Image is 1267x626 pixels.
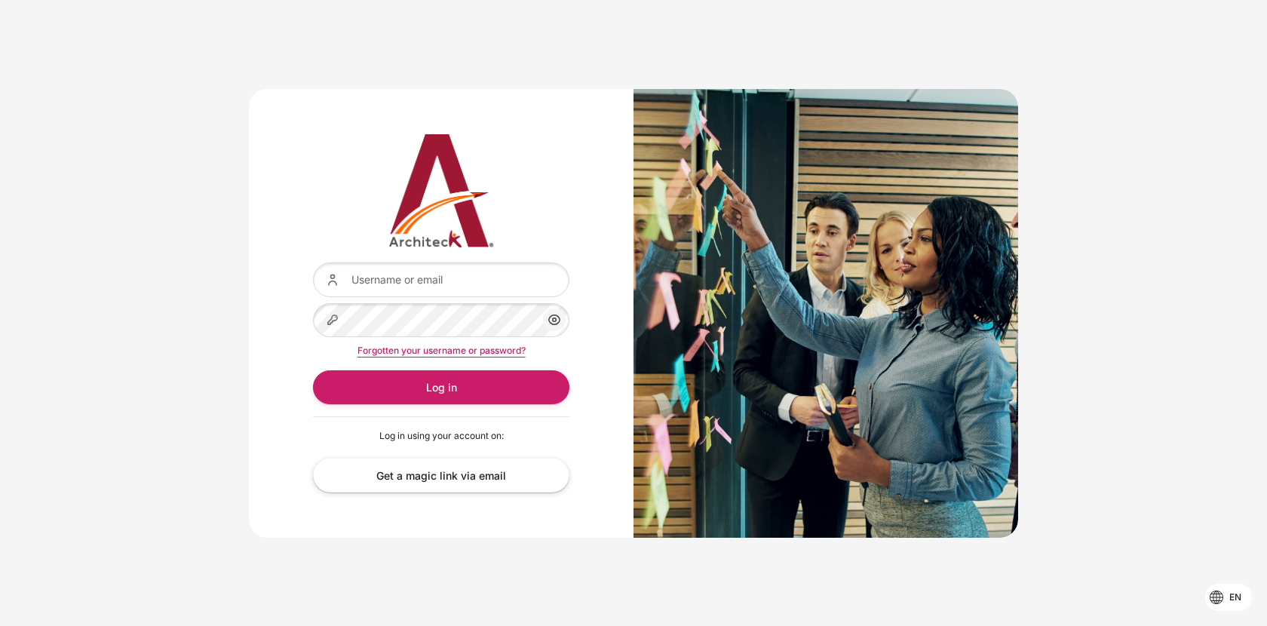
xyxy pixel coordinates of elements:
a: Get a magic link via email [313,458,569,492]
button: Log in [313,370,569,404]
a: Architeck 12 Architeck 12 [313,134,569,247]
button: Languages [1205,584,1252,611]
img: Architeck 12 [313,134,569,247]
a: Forgotten your username or password? [357,345,526,356]
input: Username or email [313,262,569,296]
span: en [1229,591,1241,604]
p: Log in using your account on: [313,429,569,443]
